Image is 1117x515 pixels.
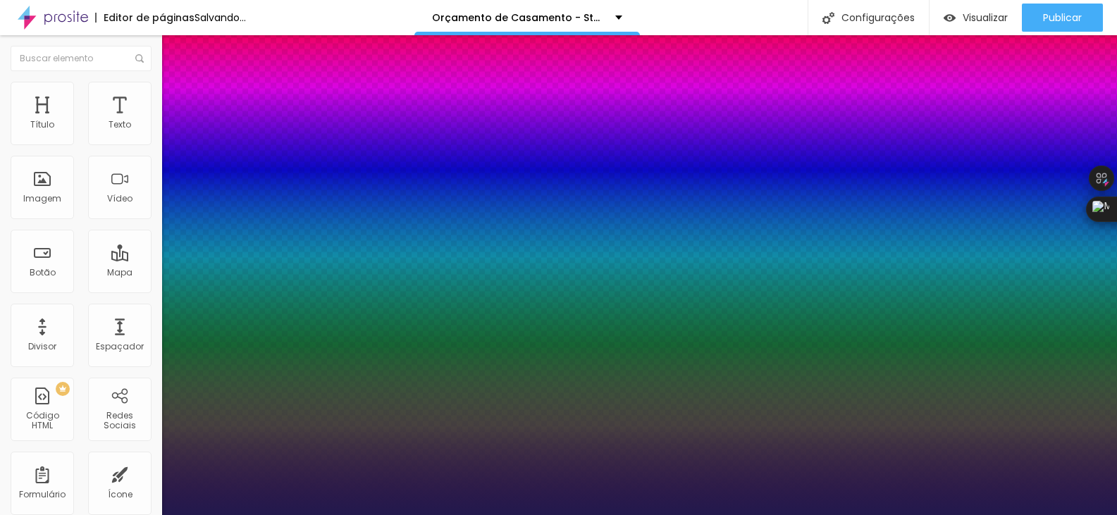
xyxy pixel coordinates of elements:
p: Orçamento de Casamento - Start [432,13,605,23]
div: Botão [30,268,56,278]
div: Redes Sociais [92,411,147,431]
div: Código HTML [14,411,70,431]
img: Icone [822,12,834,24]
img: Icone [135,54,144,63]
div: Ícone [108,490,132,500]
span: Publicar [1043,12,1082,23]
button: Publicar [1022,4,1103,32]
div: Texto [109,120,131,130]
div: Salvando... [195,13,246,23]
div: Imagem [23,194,61,204]
div: Título [30,120,54,130]
button: Visualizar [930,4,1022,32]
div: Mapa [107,268,132,278]
div: Divisor [28,342,56,352]
span: Visualizar [963,12,1008,23]
div: Espaçador [96,342,144,352]
input: Buscar elemento [11,46,152,71]
div: Vídeo [107,194,132,204]
div: Formulário [19,490,66,500]
div: Editor de páginas [95,13,195,23]
img: view-1.svg [944,12,956,24]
